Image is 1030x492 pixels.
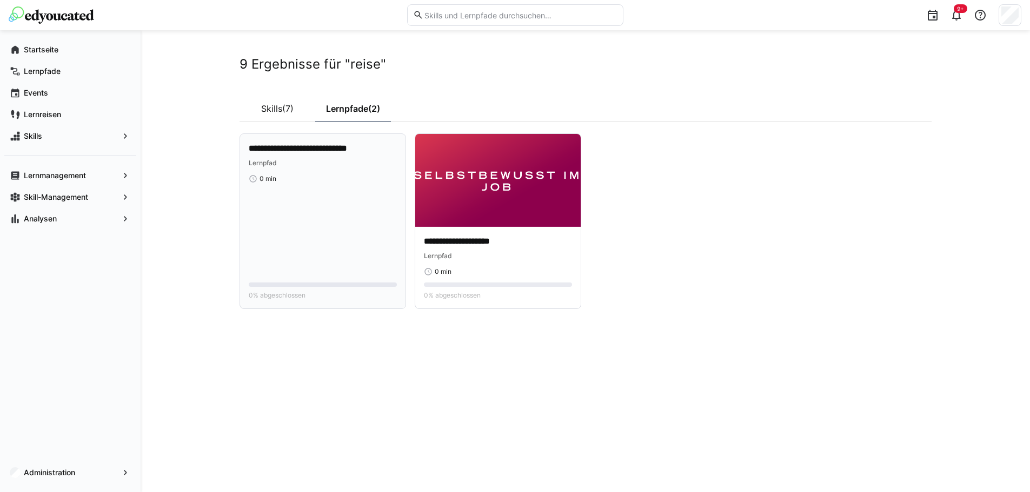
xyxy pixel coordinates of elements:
[435,267,451,276] span: 0 min
[249,291,305,300] span: 0% abgeschlossen
[957,5,964,12] span: 9+
[424,252,452,260] span: Lernpfad
[282,104,294,113] span: (7)
[423,10,617,20] input: Skills und Lernpfade durchsuchen…
[240,95,315,122] a: Skills(7)
[315,95,391,122] a: Lernpfade(2)
[249,159,277,167] span: Lernpfad
[424,291,481,300] span: 0% abgeschlossen
[368,104,380,113] span: (2)
[415,134,581,227] img: image
[240,56,932,72] h2: 9 Ergebnisse für "reise"
[260,174,276,183] span: 0 min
